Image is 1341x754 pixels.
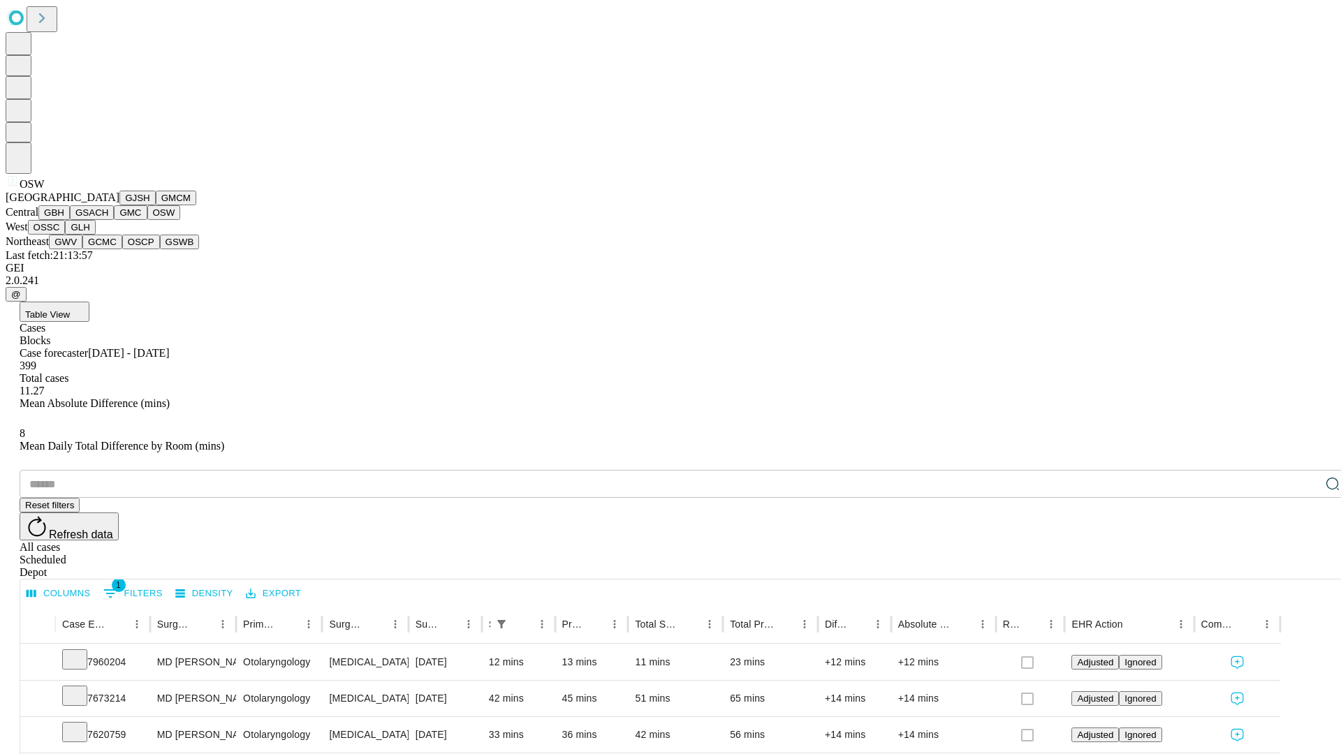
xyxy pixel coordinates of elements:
[1119,691,1162,706] button: Ignored
[868,614,888,634] button: Menu
[416,619,438,630] div: Surgery Date
[20,178,45,190] span: OSW
[416,681,475,716] div: [DATE]
[27,651,48,675] button: Expand
[119,191,156,205] button: GJSH
[1238,614,1257,634] button: Sort
[1077,657,1113,667] span: Adjusted
[329,681,401,716] div: [MEDICAL_DATA] UNDER AGE [DEMOGRAPHIC_DATA]
[82,235,122,249] button: GCMC
[127,614,147,634] button: Menu
[147,205,181,220] button: OSW
[25,500,74,510] span: Reset filters
[20,372,68,384] span: Total cases
[329,619,364,630] div: Surgery Name
[1077,730,1113,740] span: Adjusted
[193,614,213,634] button: Sort
[1071,691,1119,706] button: Adjusted
[6,191,119,203] span: [GEOGRAPHIC_DATA]
[1171,614,1191,634] button: Menu
[416,644,475,680] div: [DATE]
[6,235,49,247] span: Northeast
[562,717,622,753] div: 36 mins
[20,498,80,512] button: Reset filters
[20,512,119,540] button: Refresh data
[20,360,36,371] span: 399
[6,262,1335,274] div: GEI
[213,614,233,634] button: Menu
[489,717,548,753] div: 33 mins
[1041,614,1061,634] button: Menu
[416,717,475,753] div: [DATE]
[6,274,1335,287] div: 2.0.241
[28,220,66,235] button: OSSC
[6,221,28,232] span: West
[157,717,229,753] div: MD [PERSON_NAME] [PERSON_NAME]
[635,619,679,630] div: Total Scheduled Duration
[532,614,552,634] button: Menu
[23,583,94,605] button: Select columns
[49,528,113,540] span: Refresh data
[366,614,386,634] button: Sort
[775,614,795,634] button: Sort
[1201,619,1236,630] div: Comments
[585,614,605,634] button: Sort
[243,681,315,716] div: Otolaryngology
[635,644,716,680] div: 11 mins
[1124,657,1156,667] span: Ignored
[492,614,511,634] div: 1 active filter
[513,614,532,634] button: Sort
[898,681,989,716] div: +14 mins
[898,619,952,630] div: Absolute Difference
[489,619,490,630] div: Scheduled In Room Duration
[953,614,973,634] button: Sort
[122,235,160,249] button: OSCP
[108,614,127,634] button: Sort
[825,644,884,680] div: +12 mins
[62,644,143,680] div: 7960204
[1077,693,1113,704] span: Adjusted
[160,235,200,249] button: GSWB
[11,289,21,300] span: @
[562,681,622,716] div: 45 mins
[1124,730,1156,740] span: Ignored
[459,614,478,634] button: Menu
[492,614,511,634] button: Show filters
[157,619,192,630] div: Surgeon Name
[730,619,774,630] div: Total Predicted Duration
[898,644,989,680] div: +12 mins
[100,582,166,605] button: Show filters
[27,723,48,748] button: Expand
[489,681,548,716] div: 42 mins
[112,578,126,592] span: 1
[700,614,719,634] button: Menu
[156,191,196,205] button: GMCM
[1124,693,1156,704] span: Ignored
[242,583,305,605] button: Export
[49,235,82,249] button: GWV
[20,397,170,409] span: Mean Absolute Difference (mins)
[243,717,315,753] div: Otolaryngology
[1124,614,1144,634] button: Sort
[825,681,884,716] div: +14 mins
[730,644,811,680] div: 23 mins
[825,619,847,630] div: Difference
[1071,655,1119,670] button: Adjusted
[386,614,405,634] button: Menu
[1022,614,1041,634] button: Sort
[114,205,147,220] button: GMC
[62,681,143,716] div: 7673214
[635,681,716,716] div: 51 mins
[898,717,989,753] div: +14 mins
[730,681,811,716] div: 65 mins
[1119,655,1162,670] button: Ignored
[279,614,299,634] button: Sort
[439,614,459,634] button: Sort
[6,206,38,218] span: Central
[795,614,814,634] button: Menu
[489,644,548,680] div: 12 mins
[1257,614,1277,634] button: Menu
[1003,619,1021,630] div: Resolved in EHR
[65,220,95,235] button: GLH
[562,644,622,680] div: 13 mins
